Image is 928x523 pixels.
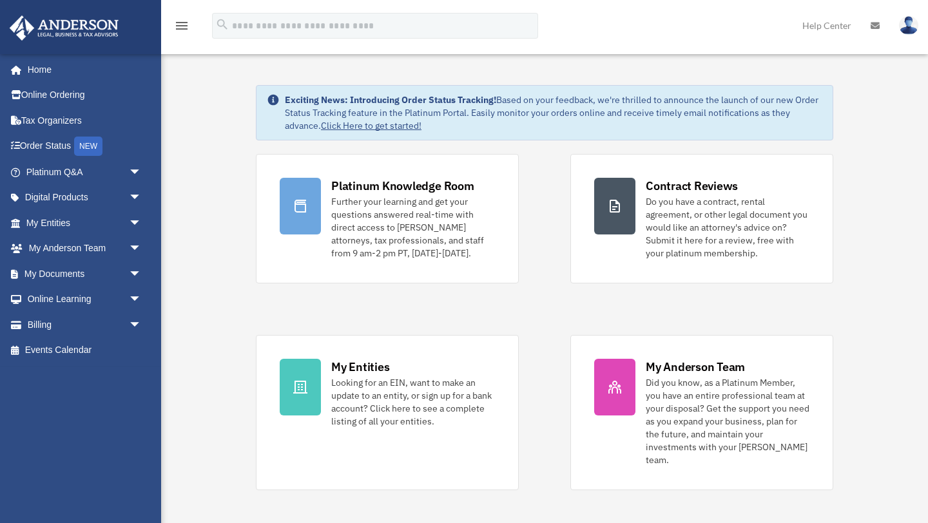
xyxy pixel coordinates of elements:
span: arrow_drop_down [129,236,155,262]
span: arrow_drop_down [129,261,155,287]
a: Online Learningarrow_drop_down [9,287,161,312]
a: Billingarrow_drop_down [9,312,161,338]
a: My Anderson Teamarrow_drop_down [9,236,161,261]
a: My Entities Looking for an EIN, want to make an update to an entity, or sign up for a bank accoun... [256,335,519,490]
a: My Anderson Team Did you know, as a Platinum Member, you have an entire professional team at your... [570,335,833,490]
a: Contract Reviews Do you have a contract, rental agreement, or other legal document you would like... [570,154,833,283]
div: NEW [74,137,102,156]
img: Anderson Advisors Platinum Portal [6,15,122,41]
a: Platinum Knowledge Room Further your learning and get your questions answered real-time with dire... [256,154,519,283]
i: search [215,17,229,32]
span: arrow_drop_down [129,210,155,236]
a: Events Calendar [9,338,161,363]
div: Do you have a contract, rental agreement, or other legal document you would like an attorney's ad... [646,195,809,260]
a: menu [174,23,189,33]
a: My Documentsarrow_drop_down [9,261,161,287]
span: arrow_drop_down [129,185,155,211]
div: My Anderson Team [646,359,745,375]
i: menu [174,18,189,33]
strong: Exciting News: Introducing Order Status Tracking! [285,94,496,106]
a: Platinum Q&Aarrow_drop_down [9,159,161,185]
span: arrow_drop_down [129,159,155,185]
div: Platinum Knowledge Room [331,178,474,194]
a: Order StatusNEW [9,133,161,160]
div: Further your learning and get your questions answered real-time with direct access to [PERSON_NAM... [331,195,495,260]
a: Online Ordering [9,82,161,108]
a: Click Here to get started! [321,120,421,131]
div: Looking for an EIN, want to make an update to an entity, or sign up for a bank account? Click her... [331,376,495,428]
div: Contract Reviews [646,178,738,194]
a: My Entitiesarrow_drop_down [9,210,161,236]
img: User Pic [899,16,918,35]
span: arrow_drop_down [129,287,155,313]
div: Based on your feedback, we're thrilled to announce the launch of our new Order Status Tracking fe... [285,93,822,132]
div: My Entities [331,359,389,375]
a: Home [9,57,155,82]
a: Digital Productsarrow_drop_down [9,185,161,211]
div: Did you know, as a Platinum Member, you have an entire professional team at your disposal? Get th... [646,376,809,466]
span: arrow_drop_down [129,312,155,338]
a: Tax Organizers [9,108,161,133]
